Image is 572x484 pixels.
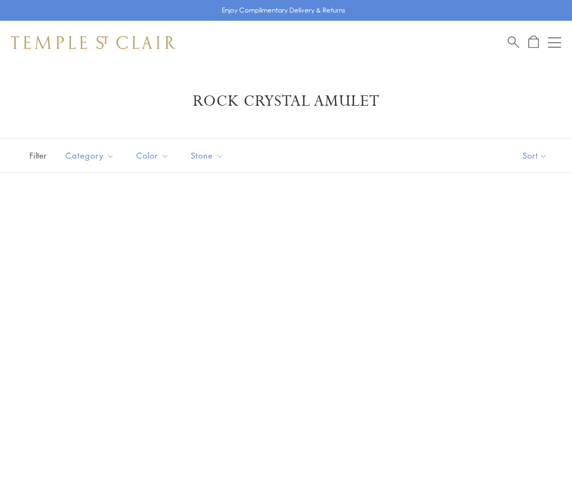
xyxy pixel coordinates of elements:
[222,5,345,16] p: Enjoy Complimentary Delivery & Returns
[185,149,232,162] span: Stone
[128,143,177,168] button: Color
[11,36,175,49] img: Temple St. Clair
[498,139,572,172] button: Show sort by
[528,35,539,49] a: Open Shopping Bag
[57,143,123,168] button: Category
[60,149,123,162] span: Category
[27,92,545,111] h1: Rock Crystal Amulet
[548,36,561,49] button: Open navigation
[182,143,232,168] button: Stone
[131,149,177,162] span: Color
[508,35,519,49] a: Search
